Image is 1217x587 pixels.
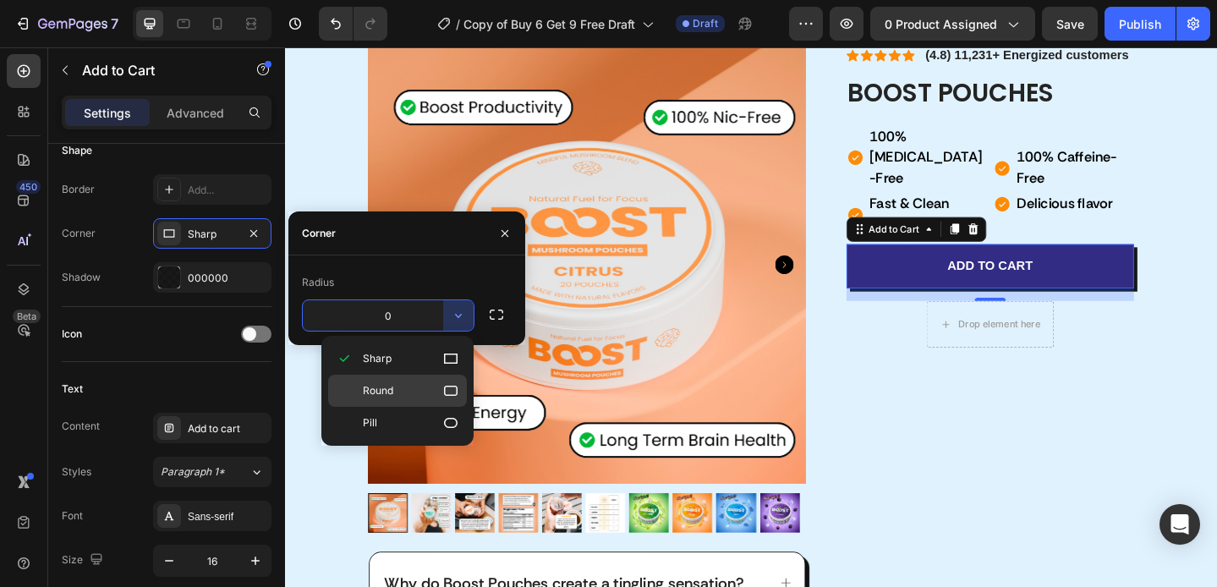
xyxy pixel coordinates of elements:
p: Add to Cart [82,60,226,80]
p: Settings [84,104,131,122]
div: 000000 [188,271,267,286]
span: Draft [693,16,718,31]
div: Beta [13,310,41,323]
button: Carousel Next Arrow [534,227,554,247]
div: Corner [302,226,336,241]
button: Paragraph 1* [153,457,271,487]
button: Save [1042,7,1098,41]
button: Publish [1105,7,1176,41]
div: Add to cart [188,421,267,436]
button: Add to cart [611,214,925,262]
div: Add... [188,183,267,198]
span: Round [363,383,393,398]
h1: Boost Pouches [611,30,925,69]
iframe: Design area [285,47,1217,587]
strong: (4.8) 11,231+ Energized customers [698,1,919,15]
span: Copy of Buy 6 Get 9 Free Draft [463,15,635,33]
p: 100% [MEDICAL_DATA]-Free [637,85,762,154]
div: Icon [62,326,82,342]
strong: 100% Caffeine-Free [797,109,906,152]
div: Open Intercom Messenger [1159,504,1200,545]
button: 7 [7,7,126,41]
div: Text [62,381,83,397]
input: Auto [303,300,474,331]
strong: Fast & Clean Energy [637,160,724,203]
div: 450 [16,180,41,194]
span: Sharp [363,351,392,366]
span: Save [1056,17,1084,31]
span: 0 product assigned [885,15,997,33]
span: Pill [363,415,377,431]
div: Add to Cart [633,190,694,206]
p: 7 [111,14,118,34]
div: Radius [302,275,334,290]
div: Publish [1119,15,1161,33]
div: Font [62,508,83,524]
span: / [456,15,460,33]
div: Undo/Redo [319,7,387,41]
button: 0 product assigned [870,7,1035,41]
div: Add to cart [721,226,814,250]
div: Styles [62,464,91,480]
strong: Delicious flavor [797,160,902,180]
div: Drop element here [733,294,823,308]
div: Sharp [188,227,237,242]
div: Sans-serif [188,509,267,524]
div: Size [62,549,107,572]
div: Border [62,182,95,197]
div: Content [62,419,100,434]
div: Corner [62,226,96,241]
p: Advanced [167,104,224,122]
div: Shape [62,143,92,158]
div: Shadow [62,270,101,285]
span: Paragraph 1* [161,464,225,480]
